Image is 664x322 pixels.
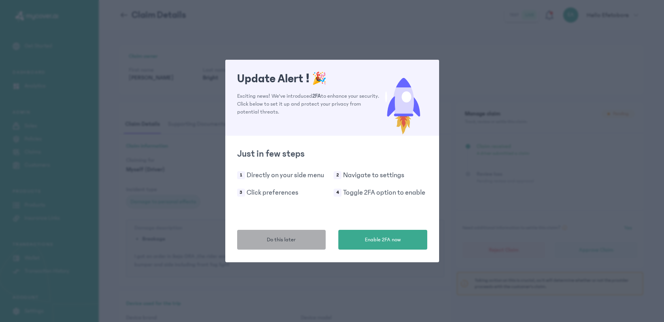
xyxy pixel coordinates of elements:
[338,230,427,250] button: Enable 2FA now
[334,189,341,197] span: 4
[247,187,298,198] p: Click preferences
[312,93,321,99] span: 2FA
[343,170,404,181] p: Navigate to settings
[343,187,425,198] p: Toggle 2FA option to enable
[237,230,326,250] button: Do this later
[237,171,245,179] span: 1
[237,189,245,197] span: 3
[247,170,324,181] p: Directly on your side menu
[237,72,380,86] h1: Update Alert !
[365,236,401,244] span: Enable 2FA now
[334,171,341,179] span: 2
[312,72,326,85] span: 🎉
[237,92,380,116] p: Exciting news! We've introduced to enhance your security. Click below to set it up and protect yo...
[267,236,296,244] span: Do this later
[237,148,427,160] h2: Just in few steps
